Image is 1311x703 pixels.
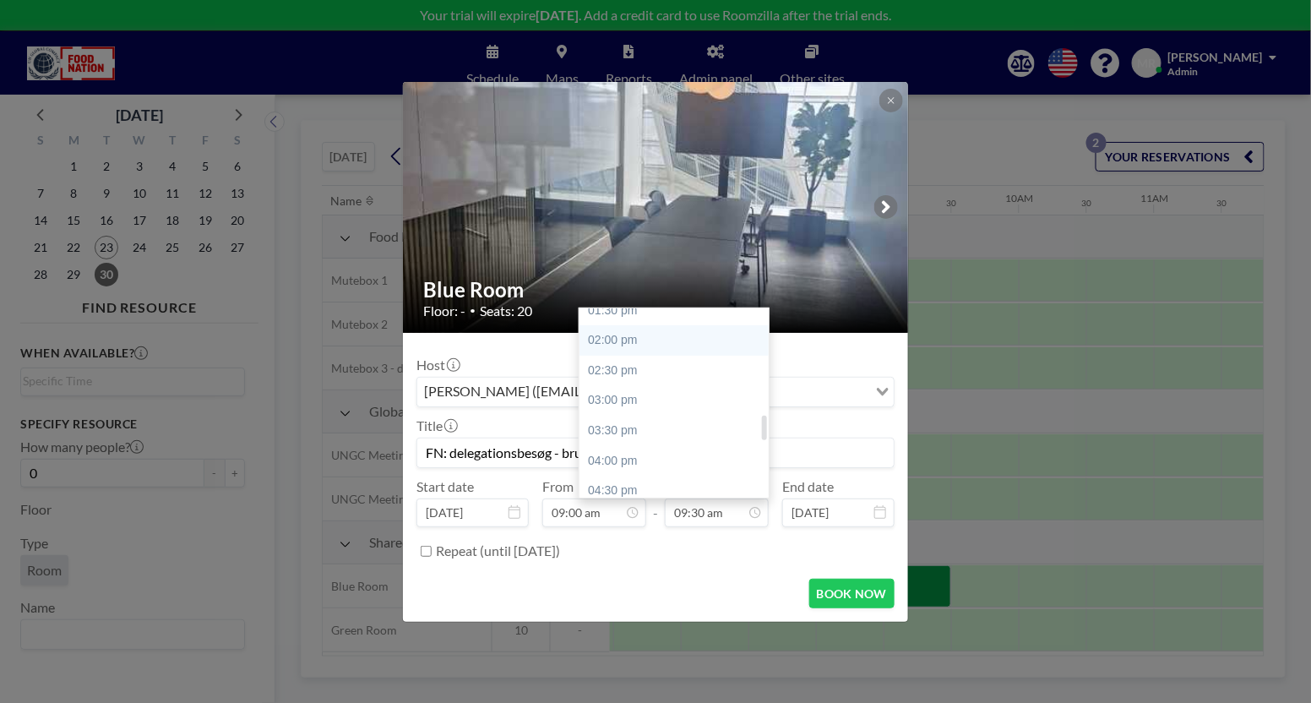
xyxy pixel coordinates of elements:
[421,381,768,403] span: [PERSON_NAME] ([EMAIL_ADDRESS][DOMAIN_NAME])
[480,302,532,319] span: Seats: 20
[579,325,781,356] div: 02:00 pm
[417,378,894,406] div: Search for option
[579,416,781,446] div: 03:30 pm
[653,484,658,521] span: -
[579,356,781,386] div: 02:30 pm
[470,304,476,317] span: •
[423,277,889,302] h2: Blue Room
[579,296,781,326] div: 01:30 pm
[579,385,781,416] div: 03:00 pm
[416,478,474,495] label: Start date
[423,302,465,319] span: Floor: -
[579,446,781,477] div: 04:00 pm
[809,579,895,608] button: BOOK NOW
[416,357,459,373] label: Host
[579,476,781,506] div: 04:30 pm
[436,542,560,559] label: Repeat (until [DATE])
[782,478,834,495] label: End date
[417,439,894,467] input: Malene's reservation
[542,478,574,495] label: From
[770,381,866,403] input: Search for option
[416,417,456,434] label: Title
